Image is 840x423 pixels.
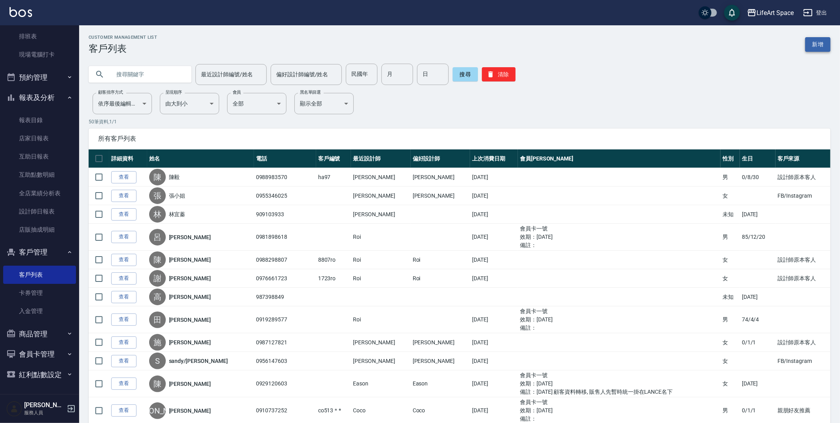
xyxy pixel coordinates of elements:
[254,205,316,224] td: 909103933
[254,224,316,251] td: 0981898618
[470,370,518,397] td: [DATE]
[254,187,316,205] td: 0955346025
[721,333,740,352] td: 女
[776,269,831,288] td: 設計師原本客人
[721,352,740,370] td: 女
[351,187,410,205] td: [PERSON_NAME]
[147,149,254,168] th: 姓名
[316,149,351,168] th: 客戶編號
[169,274,211,282] a: [PERSON_NAME]
[411,149,470,168] th: 偏好設計師
[149,251,166,268] div: 陳
[254,269,316,288] td: 0976661723
[776,187,831,205] td: FB/Instagram
[351,333,410,352] td: [PERSON_NAME]
[111,404,137,417] a: 查看
[254,370,316,397] td: 0929120603
[721,187,740,205] td: 女
[740,168,776,187] td: 0/8/30
[169,338,211,346] a: [PERSON_NAME]
[805,37,831,52] a: 新增
[520,233,719,241] ul: 效期： [DATE]
[3,221,76,239] a: 店販抽成明細
[24,401,64,409] h5: [PERSON_NAME]
[740,370,776,397] td: [DATE]
[721,149,740,168] th: 性別
[3,242,76,262] button: 客戶管理
[149,187,166,204] div: 張
[520,406,719,415] ul: 效期： [DATE]
[111,291,137,303] a: 查看
[3,166,76,184] a: 互助點數明細
[470,187,518,205] td: [DATE]
[721,288,740,306] td: 未知
[351,149,410,168] th: 最近設計師
[3,284,76,302] a: 卡券管理
[740,205,776,224] td: [DATE]
[254,251,316,269] td: 0988298807
[470,149,518,168] th: 上次消費日期
[109,149,147,168] th: 詳細資料
[3,129,76,147] a: 店家日報表
[9,7,32,17] img: Logo
[520,315,719,324] ul: 效期： [DATE]
[3,111,76,129] a: 報表目錄
[111,171,137,183] a: 查看
[724,5,740,21] button: save
[169,293,211,301] a: [PERSON_NAME]
[169,407,211,415] a: [PERSON_NAME]
[149,169,166,185] div: 陳
[740,149,776,168] th: 生日
[149,353,166,369] div: S
[3,87,76,108] button: 報表及分析
[169,210,186,218] a: 林宜蓁
[721,370,740,397] td: 女
[300,89,320,95] label: 黑名單篩選
[740,306,776,333] td: 74/4/4
[3,27,76,45] a: 排班表
[254,168,316,187] td: 0988983570
[111,313,137,326] a: 查看
[520,241,719,249] ul: 備註：
[316,251,351,269] td: 8807ro
[98,135,821,143] span: 所有客戶列表
[757,8,794,18] div: LifeArt Space
[411,251,470,269] td: Roi
[470,352,518,370] td: [DATE]
[169,316,211,324] a: [PERSON_NAME]
[149,289,166,305] div: 高
[89,35,157,40] h2: Customer Management List
[149,312,166,328] div: 田
[744,5,797,21] button: LifeArt Space
[3,344,76,364] button: 會員卡管理
[721,224,740,251] td: 男
[316,269,351,288] td: 1723ro
[470,251,518,269] td: [DATE]
[3,67,76,88] button: 預約管理
[470,168,518,187] td: [DATE]
[411,187,470,205] td: [PERSON_NAME]
[3,147,76,166] a: 互助日報表
[89,118,831,125] p: 50 筆資料, 1 / 1
[111,231,137,243] a: 查看
[3,324,76,344] button: 商品管理
[740,333,776,352] td: 0/1/1
[482,67,516,81] button: 清除
[111,64,185,85] input: 搜尋關鍵字
[169,256,211,264] a: [PERSON_NAME]
[351,205,410,224] td: [PERSON_NAME]
[233,89,241,95] label: 會員
[149,334,166,351] div: 施
[93,93,152,114] div: 依序最後編輯時間
[149,229,166,245] div: 呂
[254,306,316,333] td: 0919289577
[254,149,316,168] th: 電話
[721,168,740,187] td: 男
[3,302,76,320] a: 入金管理
[3,364,76,385] button: 紅利點數設定
[411,269,470,288] td: Roi
[351,251,410,269] td: Roi
[520,371,719,380] ul: 會員卡一號
[740,288,776,306] td: [DATE]
[3,45,76,64] a: 現場電腦打卡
